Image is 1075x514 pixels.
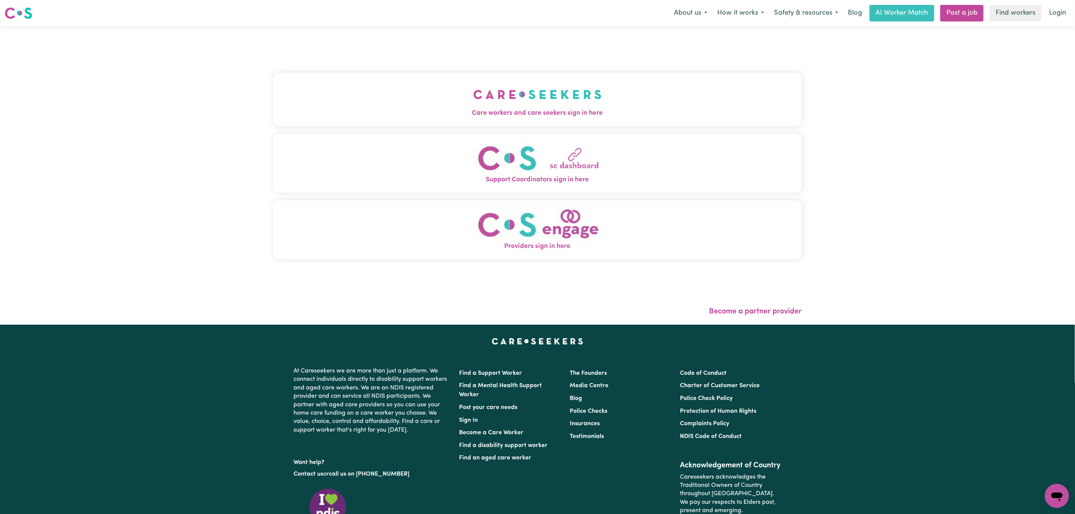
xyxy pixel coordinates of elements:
[294,471,324,477] a: Contact us
[5,5,32,22] a: Careseekers logo
[459,383,542,398] a: Find a Mental Health Support Worker
[273,200,802,259] button: Providers sign in here
[1045,484,1069,508] iframe: Button to launch messaging window, conversation in progress
[273,73,802,126] button: Care workers and care seekers sign in here
[680,408,756,414] a: Protection of Human Rights
[273,175,802,185] span: Support Coordinators sign in here
[843,5,867,21] a: Blog
[940,5,984,21] a: Post a job
[570,421,600,427] a: Insurances
[273,242,802,251] span: Providers sign in here
[680,395,733,401] a: Police Check Policy
[459,417,478,423] a: Sign In
[459,430,524,436] a: Become a Care Worker
[990,5,1042,21] a: Find workers
[459,370,522,376] a: Find a Support Worker
[459,405,518,411] a: Post your care needs
[570,395,582,401] a: Blog
[680,461,781,470] h2: Acknowledgement of Country
[273,108,802,118] span: Care workers and care seekers sign in here
[459,455,532,461] a: Find an aged care worker
[294,455,450,467] p: Want help?
[459,443,548,449] a: Find a disability support worker
[669,5,712,21] button: About us
[1045,5,1070,21] a: Login
[680,370,727,376] a: Code of Conduct
[570,383,608,389] a: Media Centre
[870,5,934,21] a: AI Worker Match
[570,370,607,376] a: The Founders
[709,308,802,315] a: Become a partner provider
[294,364,450,437] p: At Careseekers we are more than just a platform. We connect individuals directly to disability su...
[570,408,607,414] a: Police Checks
[680,433,742,439] a: NDIS Code of Conduct
[294,467,450,481] p: or
[273,134,802,193] button: Support Coordinators sign in here
[712,5,769,21] button: How it works
[329,471,410,477] a: call us on [PHONE_NUMBER]
[5,6,32,20] img: Careseekers logo
[570,433,604,439] a: Testimonials
[680,421,729,427] a: Complaints Policy
[680,383,760,389] a: Charter of Customer Service
[492,338,583,344] a: Careseekers home page
[769,5,843,21] button: Safety & resources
